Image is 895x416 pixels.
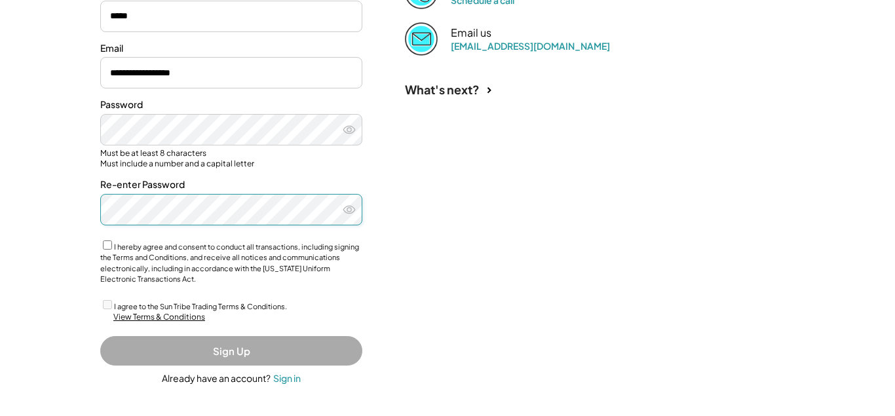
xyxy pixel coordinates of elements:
div: What's next? [405,82,480,97]
div: Must be at least 8 characters Must include a number and a capital letter [100,148,362,168]
div: Re-enter Password [100,178,362,191]
div: View Terms & Conditions [113,312,205,323]
label: I hereby agree and consent to conduct all transactions, including signing the Terms and Condition... [100,242,359,284]
label: I agree to the Sun Tribe Trading Terms & Conditions. [114,302,287,311]
button: Sign Up [100,336,362,366]
div: Email [100,42,362,55]
a: [EMAIL_ADDRESS][DOMAIN_NAME] [451,40,610,52]
div: Sign in [273,372,301,384]
div: Already have an account? [162,372,271,385]
img: Email%202%403x.png [405,22,438,55]
div: Email us [451,26,491,40]
div: Password [100,98,362,111]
